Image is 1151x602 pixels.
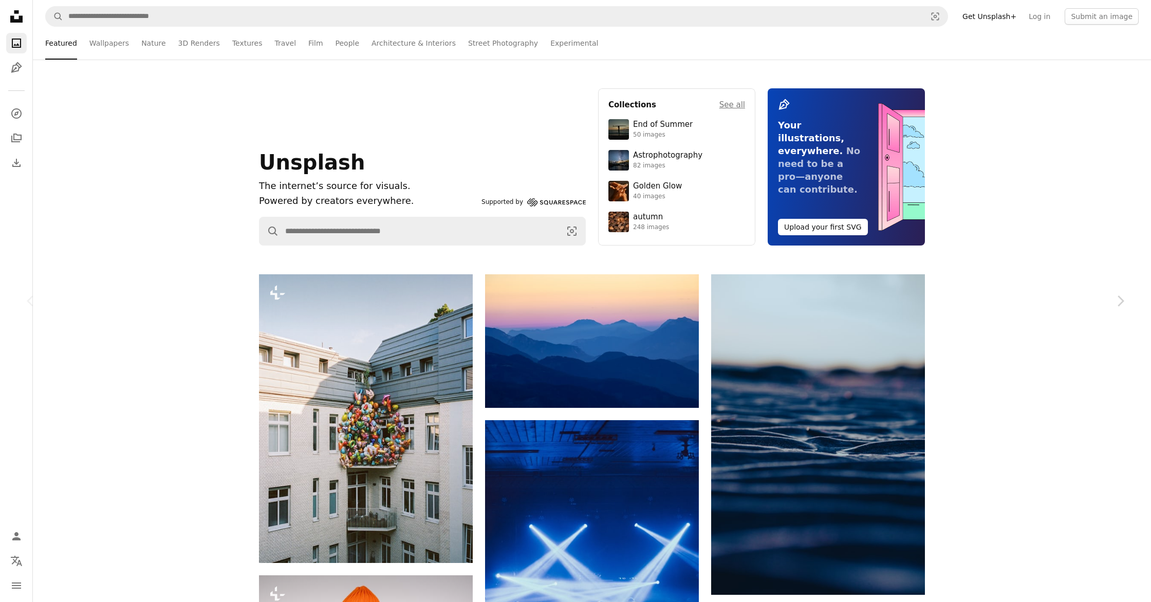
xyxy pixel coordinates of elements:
a: Architecture & Interiors [372,27,456,60]
a: Experimental [550,27,598,60]
div: Astrophotography [633,150,702,161]
a: Get Unsplash+ [956,8,1023,25]
a: Golden Glow40 images [608,181,745,201]
a: Crowd enjoying a concert with blue stage lights. [485,575,699,585]
a: 3D Renders [178,27,220,60]
a: Street Photography [468,27,538,60]
button: Visual search [559,217,585,245]
img: photo-1538592487700-be96de73306f [608,150,629,171]
div: 248 images [633,223,669,232]
a: See all [719,99,745,111]
span: Your illustrations, everywhere. [778,120,844,156]
a: Next [1089,252,1151,350]
form: Find visuals sitewide [259,217,586,246]
div: Golden Glow [633,181,682,192]
a: Textures [232,27,263,60]
button: Language [6,551,27,571]
a: Astrophotography82 images [608,150,745,171]
a: Wallpapers [89,27,129,60]
img: premium_photo-1754759085924-d6c35cb5b7a4 [608,181,629,201]
h1: The internet’s source for visuals. [259,179,477,194]
a: Log in [1023,8,1056,25]
button: Upload your first SVG [778,219,868,235]
img: A large cluster of colorful balloons on a building facade. [259,274,473,563]
a: Photos [6,33,27,53]
img: Layered blue mountains under a pastel sky [485,274,699,408]
button: Visual search [923,7,948,26]
div: End of Summer [633,120,693,130]
button: Submit an image [1065,8,1139,25]
button: Menu [6,575,27,596]
button: Search Unsplash [46,7,63,26]
a: Collections [6,128,27,148]
img: premium_photo-1754398386796-ea3dec2a6302 [608,119,629,140]
div: autumn [633,212,669,222]
div: 40 images [633,193,682,201]
button: Search Unsplash [259,217,279,245]
a: Rippled sand dunes under a twilight sky [711,430,925,439]
p: Powered by creators everywhere. [259,194,477,209]
img: photo-1637983927634-619de4ccecac [608,212,629,232]
a: Illustrations [6,58,27,78]
a: End of Summer50 images [608,119,745,140]
span: Unsplash [259,150,365,174]
a: Travel [274,27,296,60]
h4: Collections [608,99,656,111]
a: Layered blue mountains under a pastel sky [485,336,699,345]
a: autumn248 images [608,212,745,232]
div: 50 images [633,131,693,139]
a: Film [308,27,323,60]
div: 82 images [633,162,702,170]
form: Find visuals sitewide [45,6,948,27]
a: A large cluster of colorful balloons on a building facade. [259,413,473,423]
a: Supported by [481,196,586,209]
img: Rippled sand dunes under a twilight sky [711,274,925,595]
a: Explore [6,103,27,124]
a: People [336,27,360,60]
a: Log in / Sign up [6,526,27,547]
a: Nature [141,27,165,60]
a: Download History [6,153,27,173]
